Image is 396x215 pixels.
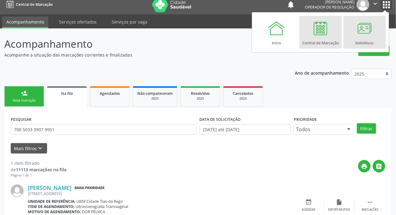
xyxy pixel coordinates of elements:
a: Indivíduos [343,16,386,49]
i: insert_drive_file [336,199,343,206]
strong: 11113 marcações na fila [16,167,66,172]
button: Mais filtroskeyboard_arrow_down [11,143,47,154]
p: Ano de acompanhamento [295,69,349,76]
div: Nova marcação [9,98,39,103]
a: Serviços por vaga [107,17,152,27]
span: Cancelados [233,91,254,96]
button: notifications [287,0,295,9]
i:  [376,163,383,170]
label: Prioridade [294,115,317,124]
span: Na fila [61,91,73,96]
p: Acompanhe a situação das marcações correntes e finalizadas [4,52,276,58]
span: Resolvidos [191,91,210,96]
span: Agendados [100,91,120,96]
div: 2025 [137,96,173,101]
div: Exportar (PDF) [328,208,350,212]
div: Agendar [302,208,316,212]
span: DOR PÉLVICA [82,209,105,214]
a: Acompanhamento [2,17,48,28]
a: [PERSON_NAME] [28,184,71,191]
button: print [358,160,371,172]
span: Baixa Prioridade [73,185,106,191]
i: print [361,163,368,170]
input: Nome, CNS [11,124,197,135]
div: Mais ações [362,208,378,212]
span: Central de Marcação [16,2,53,7]
div: 2025 [185,96,216,101]
b: Unidade de referência: [28,199,76,204]
span: Todos [296,126,341,132]
span: Operador de regulação [305,5,354,10]
a: Serviços ofertados [55,17,101,27]
p: Acompanhamento [4,36,276,52]
div: [STREET_ADDRESS] [28,191,294,196]
a: Início [255,16,298,49]
div: de [11,166,66,173]
label: DATA DE SOLICITAÇÃO [200,115,241,124]
input: Selecione um intervalo [200,124,291,135]
div: Página 1 de 1 [11,173,66,178]
img: img [11,184,24,197]
div: 1 item filtrado [11,160,66,166]
span: Ultrassonografia Transvaginal [76,204,128,209]
a: Central de Marcação [299,16,342,49]
button: Filtrar [357,123,376,134]
button:  [373,160,385,172]
div: person_add [21,90,28,97]
span: Não compareceram [137,91,173,96]
i: keyboard_arrow_down [37,145,44,152]
span: UBSF Cidade Tiao do Rego [77,199,123,204]
i:  [372,0,379,7]
i:  [367,199,373,206]
b: Motivo de agendamento: [28,209,81,214]
label: PESQUISAR [11,115,31,124]
div: 2025 [228,96,258,101]
i: event_available [305,199,312,206]
b: Item de agendamento: [28,204,75,209]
